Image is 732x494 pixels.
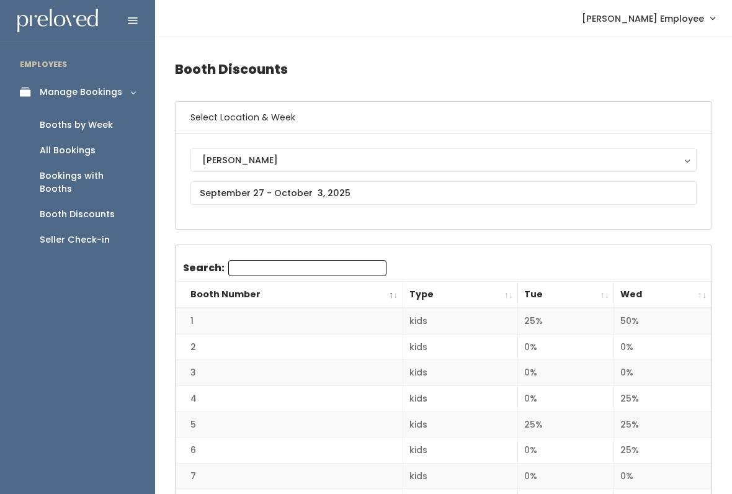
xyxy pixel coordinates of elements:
div: Manage Bookings [40,86,122,99]
div: Booths by Week [40,119,113,132]
td: 0% [518,463,614,489]
td: kids [403,334,518,360]
div: Bookings with Booths [40,169,135,195]
th: Tue: activate to sort column ascending [518,282,614,308]
h4: Booth Discounts [175,52,712,86]
div: [PERSON_NAME] [202,153,685,167]
td: 2 [176,334,403,360]
td: 0% [518,360,614,386]
td: kids [403,463,518,489]
th: Type: activate to sort column ascending [403,282,518,308]
div: All Bookings [40,144,96,157]
td: kids [403,438,518,464]
img: preloved logo [17,9,98,33]
input: Search: [228,260,386,276]
div: Seller Check-in [40,233,110,246]
div: Booth Discounts [40,208,115,221]
td: 25% [518,411,614,438]
td: 25% [614,438,712,464]
td: 1 [176,308,403,334]
td: 0% [518,386,614,412]
td: 7 [176,463,403,489]
td: 0% [614,463,712,489]
td: 6 [176,438,403,464]
a: [PERSON_NAME] Employee [569,5,727,32]
td: kids [403,308,518,334]
td: kids [403,411,518,438]
h6: Select Location & Week [176,102,712,133]
td: 4 [176,386,403,412]
td: 5 [176,411,403,438]
th: Wed: activate to sort column ascending [614,282,712,308]
button: [PERSON_NAME] [190,148,697,172]
td: kids [403,386,518,412]
th: Booth Number: activate to sort column descending [176,282,403,308]
input: September 27 - October 3, 2025 [190,181,697,205]
td: 0% [518,438,614,464]
td: 0% [614,360,712,386]
td: 25% [614,386,712,412]
td: 50% [614,308,712,334]
label: Search: [183,260,386,276]
td: 3 [176,360,403,386]
td: 25% [518,308,614,334]
span: [PERSON_NAME] Employee [582,12,704,25]
td: 0% [614,334,712,360]
td: kids [403,360,518,386]
td: 25% [614,411,712,438]
td: 0% [518,334,614,360]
